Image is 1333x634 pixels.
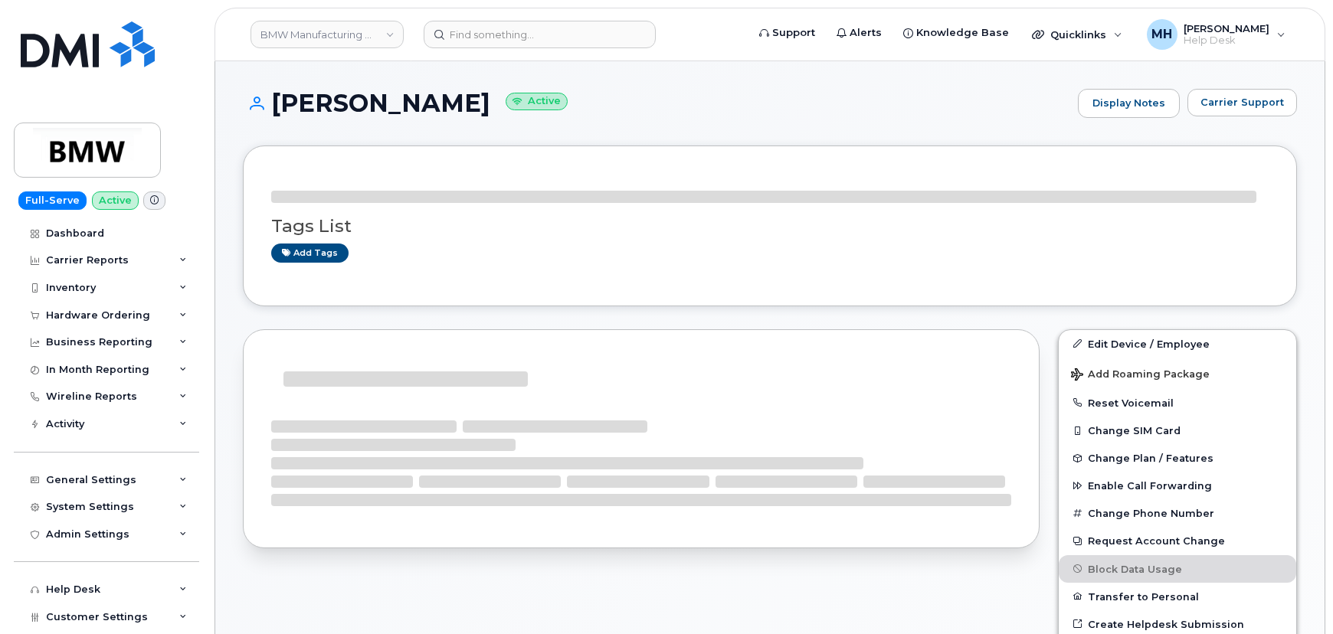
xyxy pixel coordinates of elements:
button: Change Phone Number [1059,499,1296,527]
a: Edit Device / Employee [1059,330,1296,358]
button: Enable Call Forwarding [1059,472,1296,499]
button: Change Plan / Features [1059,444,1296,472]
span: Change Plan / Features [1088,453,1213,464]
button: Transfer to Personal [1059,583,1296,610]
button: Block Data Usage [1059,555,1296,583]
button: Add Roaming Package [1059,358,1296,389]
a: Add tags [271,243,349,263]
span: Enable Call Forwarding [1088,480,1212,492]
button: Change SIM Card [1059,417,1296,444]
button: Reset Voicemail [1059,389,1296,417]
small: Active [506,93,568,110]
h1: [PERSON_NAME] [243,90,1070,116]
span: Add Roaming Package [1071,368,1210,383]
h3: Tags List [271,217,1269,236]
button: Carrier Support [1187,89,1297,116]
span: Carrier Support [1200,95,1284,109]
a: Display Notes [1078,89,1180,118]
button: Request Account Change [1059,527,1296,554]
